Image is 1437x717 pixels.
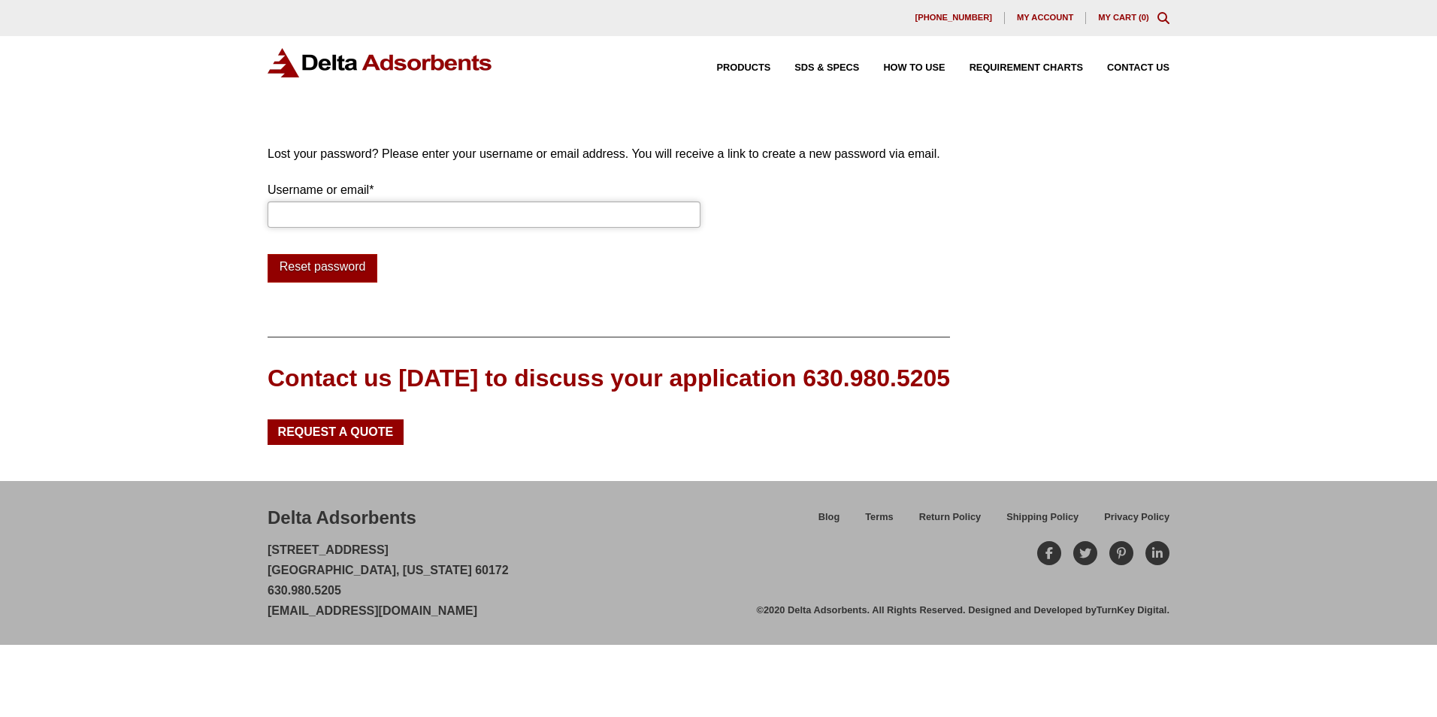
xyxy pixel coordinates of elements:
label: Username or email [268,180,700,200]
p: [STREET_ADDRESS] [GEOGRAPHIC_DATA], [US_STATE] 60172 630.980.5205 [268,540,509,622]
a: TurnKey Digital [1097,604,1167,616]
span: 0 [1142,13,1146,22]
span: Products [717,63,771,73]
span: How to Use [883,63,945,73]
span: Blog [818,513,840,522]
a: How to Use [859,63,945,73]
a: [EMAIL_ADDRESS][DOMAIN_NAME] [268,604,477,617]
span: Shipping Policy [1006,513,1079,522]
div: Toggle Modal Content [1157,12,1169,24]
span: Return Policy [919,513,982,522]
span: Terms [865,513,893,522]
a: My account [1005,12,1086,24]
a: Privacy Policy [1091,509,1169,535]
a: Products [693,63,771,73]
span: Requirement Charts [970,63,1083,73]
button: Reset password [268,254,377,283]
div: Contact us [DATE] to discuss your application 630.980.5205 [268,362,950,395]
a: Contact Us [1083,63,1169,73]
span: Privacy Policy [1104,513,1169,522]
p: Lost your password? Please enter your username or email address. You will receive a link to creat... [268,144,1169,164]
img: Delta Adsorbents [268,48,493,77]
div: ©2020 Delta Adsorbents. All Rights Reserved. Designed and Developed by . [757,604,1169,617]
a: Requirement Charts [945,63,1083,73]
span: Contact Us [1107,63,1169,73]
a: Shipping Policy [994,509,1091,535]
a: Blog [806,509,852,535]
span: My account [1017,14,1073,22]
a: My Cart (0) [1098,13,1149,22]
a: SDS & SPECS [770,63,859,73]
span: [PHONE_NUMBER] [915,14,992,22]
span: Request a Quote [278,426,394,438]
div: Delta Adsorbents [268,505,416,531]
a: [PHONE_NUMBER] [903,12,1005,24]
a: Return Policy [906,509,994,535]
span: SDS & SPECS [794,63,859,73]
a: Request a Quote [268,419,404,445]
a: Terms [852,509,906,535]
